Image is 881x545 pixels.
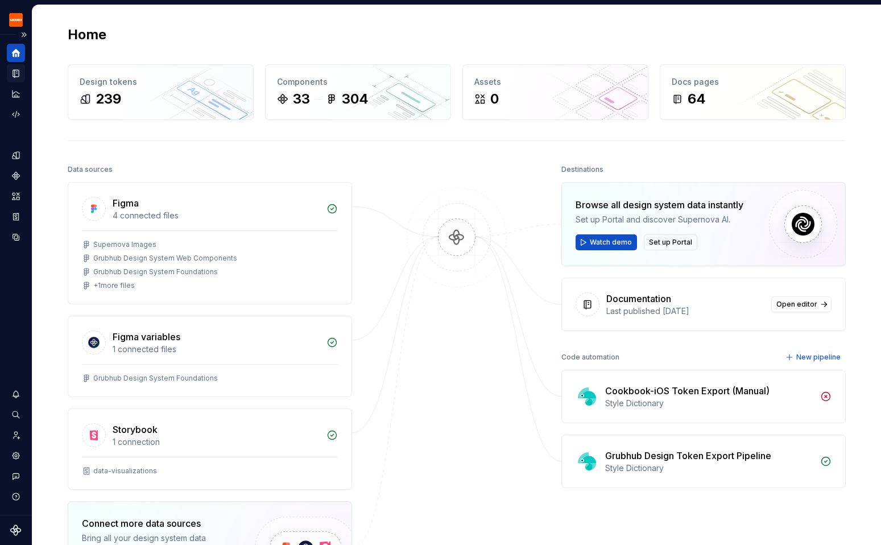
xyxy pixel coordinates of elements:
div: 1 connection [113,436,320,448]
span: New pipeline [796,353,841,362]
div: Style Dictionary [605,463,813,474]
a: Open editor [771,296,832,312]
a: Design tokens [7,146,25,164]
div: Docs pages [672,76,834,88]
a: Storybook stories [7,208,25,226]
div: Code automation [561,349,619,365]
div: 0 [490,90,499,108]
button: Search ⌘K [7,406,25,424]
div: 64 [688,90,706,108]
div: Set up Portal and discover Supernova AI. [576,214,743,225]
div: Grubhub Design System Foundations [93,374,218,383]
div: 33 [293,90,310,108]
a: Data sources [7,228,25,246]
a: Design tokens239 [68,64,254,120]
div: Connect more data sources [82,517,235,530]
div: 239 [96,90,121,108]
div: Grubhub Design System Foundations [93,267,218,276]
div: + 1 more files [93,281,135,290]
div: Figma variables [113,330,180,344]
button: Watch demo [576,234,637,250]
a: Components33304 [265,64,451,120]
a: Docs pages64 [660,64,846,120]
a: Invite team [7,426,25,444]
div: Cookbook-iOS Token Export (Manual) [605,384,770,398]
div: Data sources [68,162,113,177]
a: Home [7,44,25,62]
div: Design tokens [80,76,242,88]
span: Set up Portal [649,238,692,247]
div: 4 connected files [113,210,320,221]
a: Figma variables1 connected filesGrubhub Design System Foundations [68,316,352,397]
button: Expand sidebar [16,27,32,43]
div: Last published [DATE] [606,305,764,317]
span: Watch demo [590,238,632,247]
a: Analytics [7,85,25,103]
a: Figma4 connected filesSupernova ImagesGrubhub Design System Web ComponentsGrubhub Design System F... [68,182,352,304]
a: Assets0 [462,64,648,120]
button: Contact support [7,467,25,485]
a: Assets [7,187,25,205]
div: Grubhub Design Token Export Pipeline [605,449,771,463]
div: Browse all design system data instantly [576,198,743,212]
div: Documentation [606,292,671,305]
div: 1 connected files [113,344,320,355]
svg: Supernova Logo [10,525,22,536]
div: Components [277,76,439,88]
div: Storybook [113,423,158,436]
div: Assets [474,76,636,88]
button: Set up Portal [644,234,697,250]
div: Destinations [561,162,603,177]
img: 4e8d6f31-f5cf-47b4-89aa-e4dec1dc0822.png [9,13,23,27]
div: Figma [113,196,139,210]
button: Notifications [7,385,25,403]
div: Style Dictionary [605,398,813,409]
span: Open editor [776,300,817,309]
a: Components [7,167,25,185]
a: Code automation [7,105,25,123]
a: Documentation [7,64,25,82]
div: 304 [342,90,369,108]
button: New pipeline [782,349,846,365]
div: Grubhub Design System Web Components [93,254,237,263]
a: Settings [7,447,25,465]
h2: Home [68,26,106,44]
div: Supernova Images [93,240,156,249]
div: data-visualizations [93,466,157,476]
a: Storybook1 connectiondata-visualizations [68,408,352,490]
